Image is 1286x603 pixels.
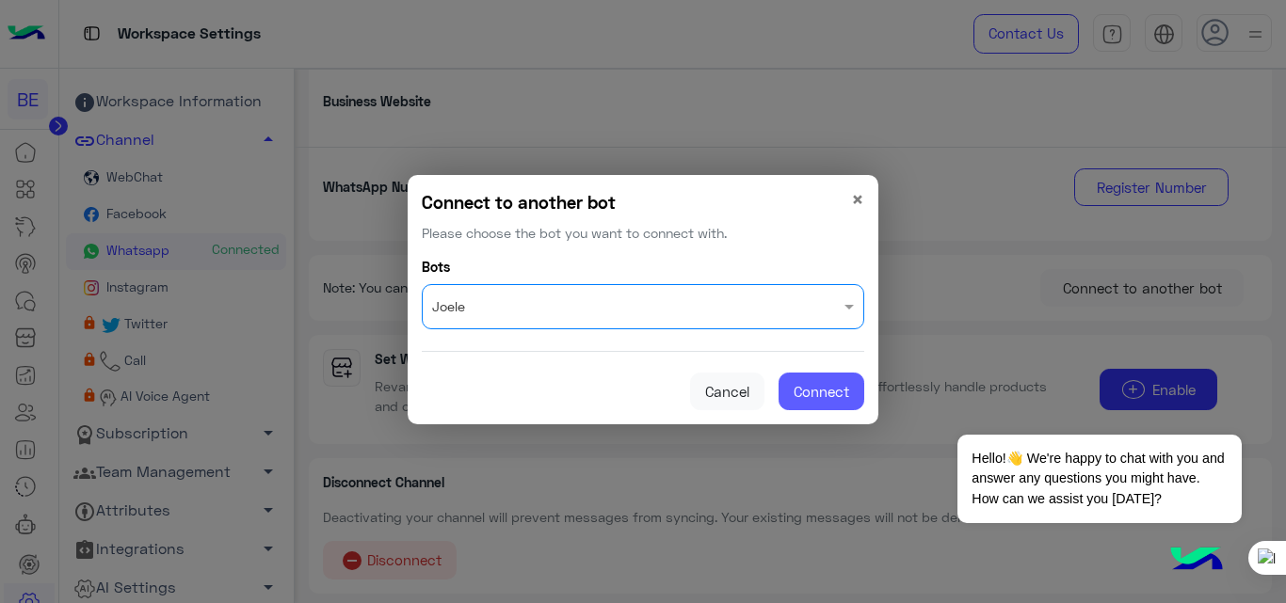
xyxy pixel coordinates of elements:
[422,189,727,215] h6: Connect to another bot
[422,223,727,243] p: Please choose the bot you want to connect with.
[779,373,864,410] button: Connect
[1164,528,1230,594] img: hulul-logo.png
[851,189,864,211] button: Close
[957,435,1241,523] span: Hello!👋 We're happy to chat with you and answer any questions you might have. How can we assist y...
[851,186,864,212] span: ×
[794,383,849,400] span: Connect
[422,257,450,277] label: Bots
[690,373,764,410] button: Cancel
